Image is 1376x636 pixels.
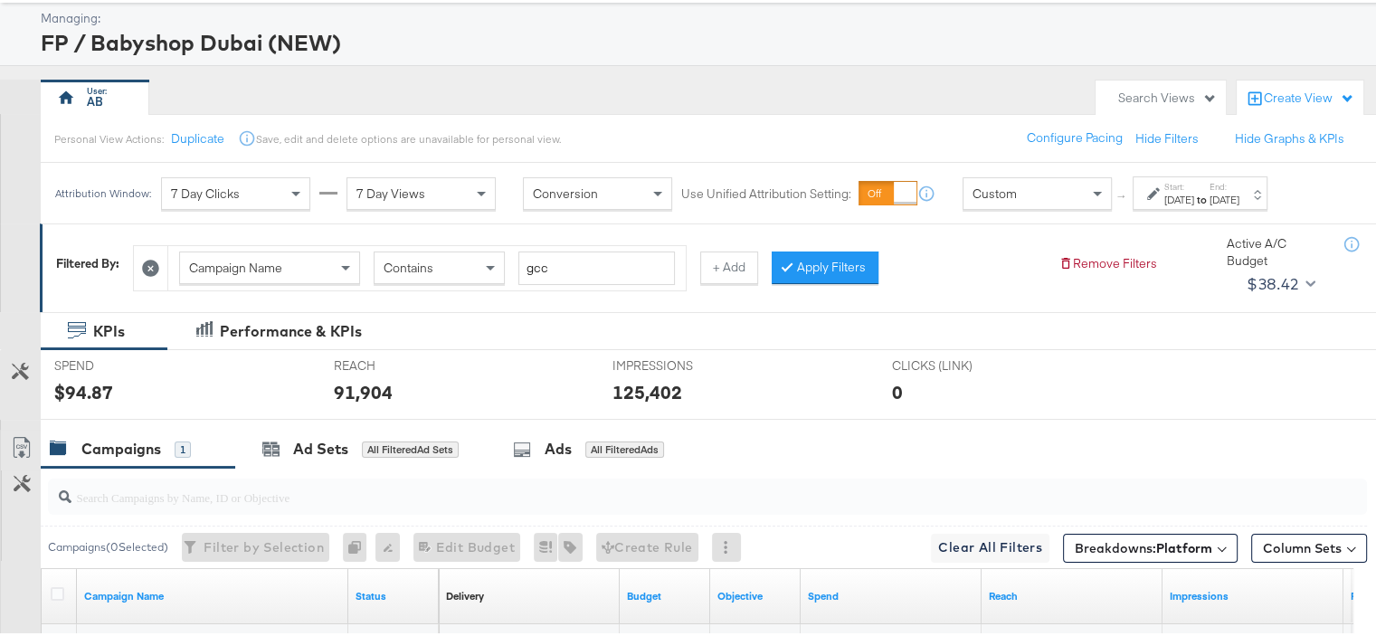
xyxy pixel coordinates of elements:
[87,90,103,108] div: AB
[1014,119,1135,152] button: Configure Pacing
[1210,190,1239,204] div: [DATE]
[700,249,758,281] button: + Add
[681,183,851,200] label: Use Unified Attribution Setting:
[1227,233,1326,266] div: Active A/C Budget
[1251,531,1367,560] button: Column Sets
[220,318,362,339] div: Performance & KPIs
[343,530,375,559] div: 0
[171,128,224,145] button: Duplicate
[772,249,878,281] button: Apply Filters
[892,355,1028,372] span: CLICKS (LINK)
[518,249,675,282] input: Enter a search term
[1164,190,1194,204] div: [DATE]
[81,436,161,457] div: Campaigns
[54,129,164,144] div: Personal View Actions:
[54,355,190,372] span: SPEND
[1210,178,1239,190] label: End:
[1247,268,1298,295] div: $38.42
[1239,267,1319,296] button: $38.42
[1170,586,1336,601] a: The number of times your ad was served. On mobile apps an ad is counted as served the first time ...
[973,183,1017,199] span: Custom
[938,534,1042,556] span: Clear All Filters
[334,355,470,372] span: REACH
[1135,128,1199,145] button: Hide Filters
[54,376,113,403] div: $94.87
[1058,252,1157,270] button: Remove Filters
[1114,191,1131,197] span: ↑
[356,586,432,601] a: Shows the current state of your Ad Campaign.
[446,586,484,601] div: Delivery
[41,24,1367,55] div: FP / Babyshop Dubai (NEW)
[627,586,703,601] a: The maximum amount you're willing to spend on your ads, on average each day or over the lifetime ...
[892,376,903,403] div: 0
[612,376,682,403] div: 125,402
[446,586,484,601] a: Reflects the ability of your Ad Campaign to achieve delivery based on ad states, schedule and bud...
[356,183,425,199] span: 7 Day Views
[612,355,748,372] span: IMPRESSIONS
[931,531,1049,560] button: Clear All Filters
[293,436,348,457] div: Ad Sets
[1075,536,1212,555] span: Breakdowns:
[1063,531,1238,560] button: Breakdowns:Platform
[1156,537,1212,554] b: Platform
[54,185,152,197] div: Attribution Window:
[1118,87,1217,104] div: Search Views
[171,183,240,199] span: 7 Day Clicks
[1235,128,1344,145] button: Hide Graphs & KPIs
[84,586,341,601] a: Your campaign name.
[1194,190,1210,204] strong: to
[175,439,191,455] div: 1
[56,252,119,270] div: Filtered By:
[189,257,282,273] span: Campaign Name
[71,470,1248,505] input: Search Campaigns by Name, ID or Objective
[41,7,1367,24] div: Managing:
[717,586,793,601] a: Your campaign's objective.
[1164,178,1194,190] label: Start:
[334,376,393,403] div: 91,904
[93,318,125,339] div: KPIs
[808,586,974,601] a: The total amount spent to date.
[533,183,598,199] span: Conversion
[384,257,433,273] span: Contains
[1264,87,1354,105] div: Create View
[545,436,572,457] div: Ads
[585,439,664,455] div: All Filtered Ads
[256,129,561,144] div: Save, edit and delete options are unavailable for personal view.
[48,536,168,553] div: Campaigns ( 0 Selected)
[362,439,459,455] div: All Filtered Ad Sets
[989,586,1155,601] a: The number of people your ad was served to.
